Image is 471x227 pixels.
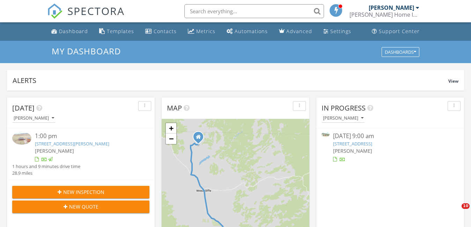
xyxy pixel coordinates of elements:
div: [PERSON_NAME] [14,116,54,121]
div: 1 hours and 9 minutes drive time [12,163,80,170]
button: [PERSON_NAME] [322,114,365,123]
button: New Inspection [12,186,149,198]
a: Settings [321,25,354,38]
span: View [448,78,458,84]
span: 10 [462,203,470,209]
span: [DATE] [12,103,35,113]
div: Dashboard [59,28,88,35]
iframe: Intercom live chat [447,203,464,220]
button: [PERSON_NAME] [12,114,56,123]
div: Dashboards [385,50,416,54]
span: Map [167,103,182,113]
span: New Inspection [63,188,104,196]
input: Search everything... [184,4,324,18]
img: 9542187%2Fcover_photos%2FGG0SuqGi7yqBQVQViySb%2Fsmall.jpeg [12,132,31,145]
div: 28.9 miles [12,170,80,176]
button: Dashboards [382,47,419,57]
div: Contacts [154,28,177,35]
span: In Progress [322,103,366,113]
div: 1:00 pm [35,132,138,141]
a: Contacts [142,25,179,38]
div: Advanced [286,28,312,35]
a: SPECTORA [47,9,125,24]
span: My Dashboard [52,45,121,57]
div: 4810 Oak Grove Circle, Westcliffe CO 81252 [198,137,203,141]
a: Templates [96,25,137,38]
img: 9499334%2Fcover_photos%2FTfSUP1M6RrngIF4A7fcP%2Fsmall.jpeg [322,132,330,137]
a: Zoom out [166,134,176,144]
a: [STREET_ADDRESS] [333,141,372,147]
div: [DATE] 9:00 am [333,132,448,141]
a: Metrics [185,25,218,38]
div: Settings [330,28,351,35]
span: [PERSON_NAME] [333,147,372,154]
a: 1:00 pm [STREET_ADDRESS][PERSON_NAME] [PERSON_NAME] 1 hours and 9 minutes drive time 28.9 miles [12,132,149,176]
a: Automations (Basic) [224,25,271,38]
div: [PERSON_NAME] [369,4,414,11]
div: Hartman Home Inspections [349,11,419,18]
div: Alerts [13,76,448,85]
div: Templates [107,28,134,35]
span: [PERSON_NAME] [35,147,74,154]
button: New Quote [12,200,149,213]
a: Advanced [276,25,315,38]
div: Automations [235,28,268,35]
a: Support Center [369,25,422,38]
a: Dashboard [49,25,91,38]
div: Metrics [196,28,215,35]
span: New Quote [69,203,98,210]
a: [STREET_ADDRESS][PERSON_NAME] [35,141,109,147]
div: Support Center [379,28,420,35]
img: The Best Home Inspection Software - Spectora [47,3,62,19]
a: [DATE] 9:00 am [STREET_ADDRESS] [PERSON_NAME] [322,132,459,163]
div: [PERSON_NAME] [323,116,363,121]
span: SPECTORA [67,3,125,18]
a: Zoom in [166,123,176,134]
